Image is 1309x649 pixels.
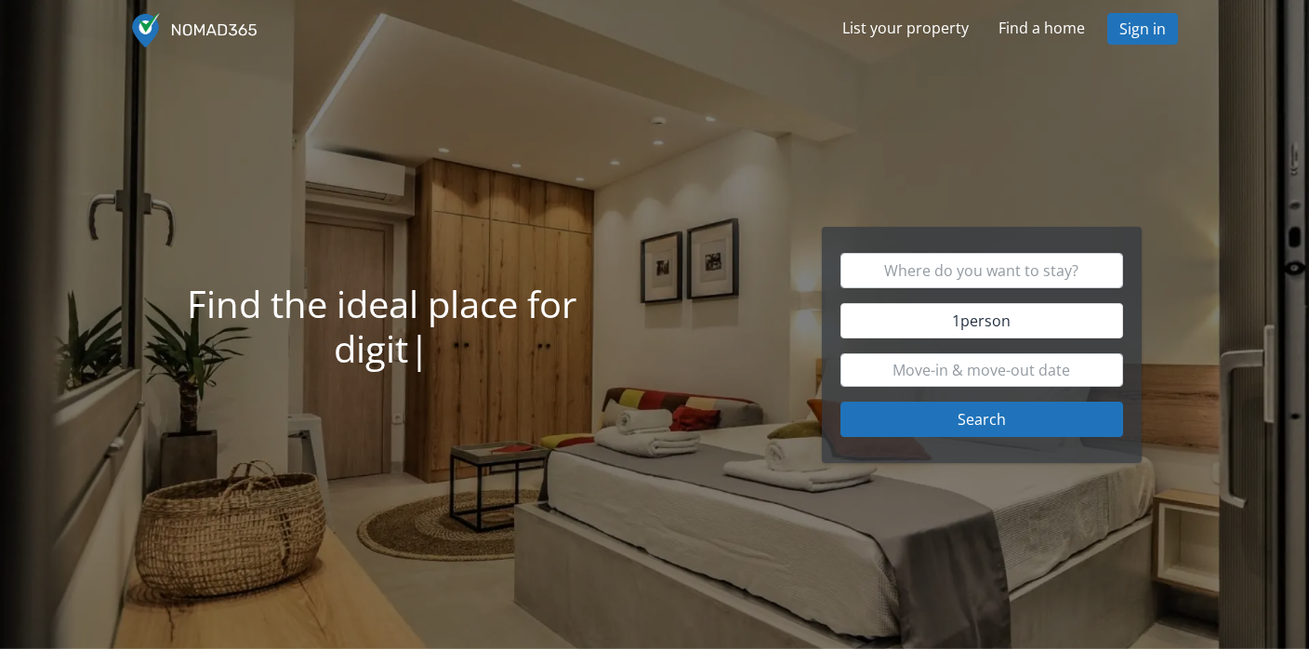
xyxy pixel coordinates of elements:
span: person [960,311,1011,331]
input: Move-in & move-out date [840,353,1124,387]
button: 1person [840,303,1124,338]
img: Tourmie Stay logo white [132,12,257,47]
a: List your property [827,9,984,46]
span: 1 [952,311,1011,331]
a: Find a home [984,9,1100,46]
h1: Find the ideal place for [116,282,648,371]
a: Sign in [1107,13,1178,45]
input: Where do you want to stay? [840,253,1124,288]
button: Search [840,402,1124,437]
span: | [409,323,430,374]
span: d i g i t [334,323,408,374]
